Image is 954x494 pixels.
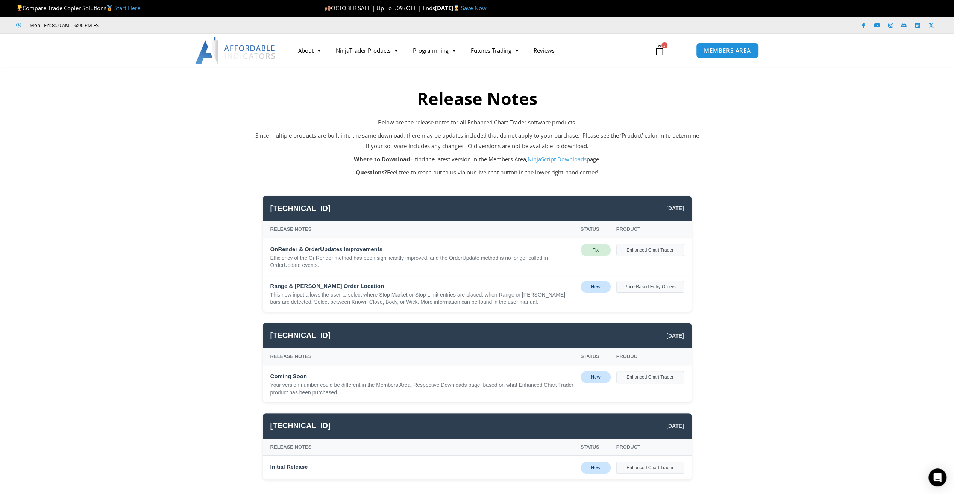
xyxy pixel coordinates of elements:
[255,130,699,152] p: Since multiple products are built into the same download, there may be updates included that do n...
[616,225,684,234] div: Product
[616,442,684,452] div: Product
[195,37,276,64] img: LogoAI | Affordable Indicators – NinjaTrader
[291,42,646,59] nav: Menu
[16,4,140,12] span: Compare Trade Copier Solutions
[581,371,611,383] div: New
[666,203,684,213] span: [DATE]
[928,468,946,486] div: Open Intercom Messenger
[666,331,684,341] span: [DATE]
[255,154,699,165] p: – find the latest version in the Members Area, page.
[616,244,684,256] div: Enhanced Chart Trader
[270,255,575,269] div: Efficiency of the OnRender method has been significantly improved, and the OrderUpdate method is ...
[354,155,410,163] strong: Where to Download
[270,371,575,382] div: Coming Soon
[581,442,611,452] div: Status
[666,421,684,431] span: [DATE]
[270,225,575,234] div: Release Notes
[328,42,405,59] a: NinjaTrader Products
[255,117,699,128] p: Below are the release notes for all Enhanced Chart Trader software products.
[528,155,587,163] a: NinjaScript Downloads
[581,462,611,474] div: New
[270,462,575,472] div: Initial Release
[581,244,611,256] div: Fix
[270,419,331,433] span: [TECHNICAL_ID]
[616,462,684,474] div: Enhanced Chart Trader
[453,5,459,11] img: ⌛
[325,5,331,11] img: 🍂
[28,21,101,30] span: Mon - Fri: 8:00 AM – 6:00 PM EST
[325,4,435,12] span: OCTOBER SALE | Up To 50% OFF | Ends
[616,352,684,361] div: Product
[255,167,699,178] p: Feel free to reach out to us via our live chat button in the lower right-hand corner!
[661,42,667,48] span: 3
[461,4,487,12] a: Save Now
[526,42,562,59] a: Reviews
[435,4,461,12] strong: [DATE]
[255,88,699,110] h2: Release Notes
[112,21,224,29] iframe: Customer reviews powered by Trustpilot
[114,4,140,12] a: Start Here
[616,371,684,383] div: Enhanced Chart Trader
[270,352,575,361] div: Release Notes
[696,43,759,58] a: MEMBERS AREA
[616,281,684,293] div: Price Based Entry Orders
[270,291,575,306] div: This new input allows the user to select where Stop Market or Stop Limit entries are placed, when...
[356,168,387,176] strong: Questions?
[704,48,751,53] span: MEMBERS AREA
[270,202,331,215] span: [TECHNICAL_ID]
[270,382,575,396] div: Your version number could be different in the Members Area. Respective Downloads page, based on w...
[270,281,575,291] div: Range & [PERSON_NAME] Order Location
[581,352,611,361] div: Status
[270,329,331,342] span: [TECHNICAL_ID]
[581,281,611,293] div: New
[291,42,328,59] a: About
[581,225,611,234] div: Status
[463,42,526,59] a: Futures Trading
[405,42,463,59] a: Programming
[17,5,22,11] img: 🏆
[270,442,575,452] div: Release Notes
[270,244,575,255] div: OnRender & OrderUpdates Improvements
[643,39,676,61] a: 3
[107,5,112,11] img: 🥇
